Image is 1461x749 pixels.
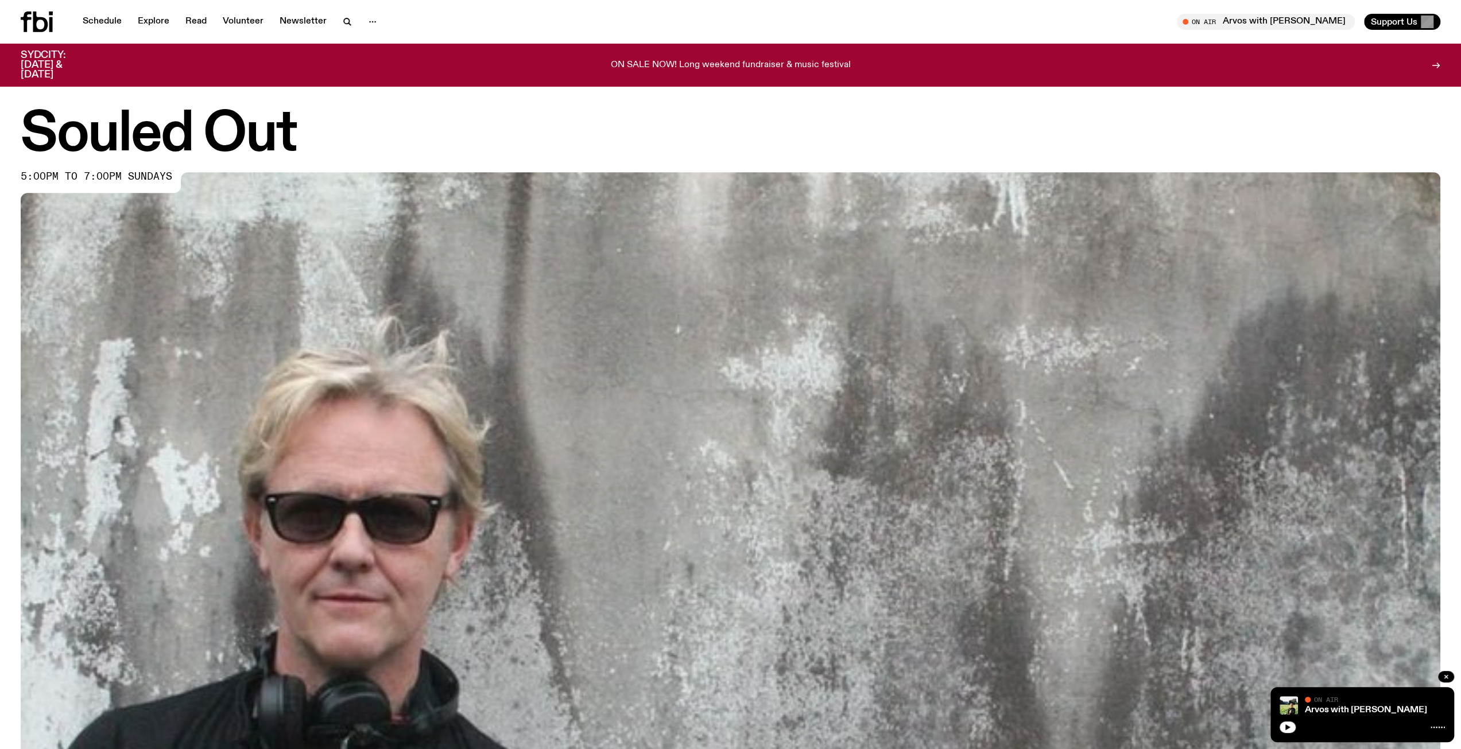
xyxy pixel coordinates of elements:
[273,14,334,30] a: Newsletter
[131,14,176,30] a: Explore
[1280,696,1298,715] img: Bri is smiling and wearing a black t-shirt. She is standing in front of a lush, green field. Ther...
[1305,705,1427,715] a: Arvos with [PERSON_NAME]
[216,14,270,30] a: Volunteer
[21,51,94,80] h3: SYDCITY: [DATE] & [DATE]
[611,60,851,71] p: ON SALE NOW! Long weekend fundraiser & music festival
[1314,696,1338,703] span: On Air
[76,14,129,30] a: Schedule
[1177,14,1355,30] button: On AirArvos with [PERSON_NAME]
[179,14,214,30] a: Read
[21,109,1440,161] h1: Souled Out
[21,172,172,181] span: 5:00pm to 7:00pm sundays
[1371,17,1417,27] span: Support Us
[1364,14,1440,30] button: Support Us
